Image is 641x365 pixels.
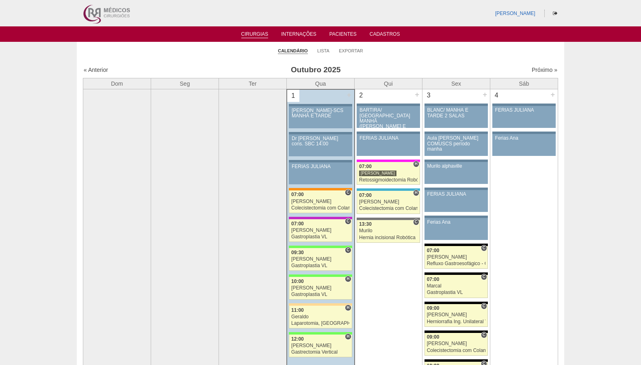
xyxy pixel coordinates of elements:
th: Sáb [490,78,558,89]
div: FERIAS JULIANA [292,164,349,169]
div: [PERSON_NAME] [427,312,486,317]
div: Aula [PERSON_NAME] COMUSCS período manha [427,136,485,152]
div: Key: Aviso [424,216,488,218]
a: C 09:30 [PERSON_NAME] Gastroplastia VL [289,248,352,271]
h3: Outubro 2025 [197,64,434,76]
div: Key: Neomater [357,188,420,191]
div: Key: Blanc [424,359,488,362]
div: 1 [287,90,300,102]
a: BARTIRA/ [GEOGRAPHIC_DATA] MANHÃ ([PERSON_NAME] E ANA)/ SANTA JOANA -TARDE [357,106,420,128]
span: 07:00 [427,276,440,282]
div: [PERSON_NAME] [427,255,486,260]
a: Calendário [278,48,308,54]
a: H 11:00 Geraldo Laparotomia, [GEOGRAPHIC_DATA], Drenagem, Bridas VL [289,306,352,328]
a: Murilo alphaville [424,162,488,184]
a: « Anterior [84,67,108,73]
div: Retossigmoidectomia Robótica [359,177,418,183]
div: [PERSON_NAME] [291,285,350,291]
span: 13:30 [359,221,372,227]
a: C 13:30 Murilo Hernia incisional Robótica [357,220,420,243]
div: Gastrectomia Vertical [291,350,350,355]
a: H 07:00 [PERSON_NAME] Retossigmoidectomia Robótica [357,162,420,185]
span: Consultório [481,303,487,309]
span: 11:00 [291,307,304,313]
a: FERIAS JULIANA [357,134,420,156]
span: Hospital [345,333,351,340]
div: Murilo alphaville [427,164,485,169]
div: [PERSON_NAME] [359,170,396,176]
div: 3 [422,89,435,102]
div: [PERSON_NAME] [291,228,350,233]
span: Consultório [481,274,487,280]
div: BARTIRA/ [GEOGRAPHIC_DATA] MANHÃ ([PERSON_NAME] E ANA)/ SANTA JOANA -TARDE [359,108,417,140]
a: Internações [281,31,316,39]
div: Gastroplastia VL [291,292,350,297]
div: FERIAS JULIANA [427,192,485,197]
a: BLANC/ MANHÃ E TARDE 2 SALAS [424,106,488,128]
span: 07:00 [427,248,440,253]
div: [PERSON_NAME] [427,341,486,346]
th: Sex [422,78,490,89]
div: Key: Blanc [424,272,488,275]
div: 4 [490,89,503,102]
a: H 10:00 [PERSON_NAME] Gastroplastia VL [289,277,352,300]
div: Key: Aviso [492,132,556,134]
div: Refluxo Gastroesofágico - Cirurgia VL [427,261,486,266]
div: Key: São Luiz - SCS [289,188,352,190]
div: Colecistectomia com Colangiografia VL [427,348,486,353]
span: 09:00 [427,305,440,311]
div: Key: Aviso [289,132,352,134]
span: Consultório [413,219,419,225]
a: C 09:00 [PERSON_NAME] Colecistectomia com Colangiografia VL [424,333,488,356]
div: Key: Aviso [424,104,488,106]
a: H 12:00 [PERSON_NAME] Gastrectomia Vertical [289,335,352,357]
span: 07:00 [359,192,372,198]
a: C 07:00 [PERSON_NAME] Colecistectomia com Colangiografia VL [289,190,352,213]
span: Hospital [345,276,351,282]
span: 09:00 [427,334,440,340]
div: Key: Aviso [424,188,488,190]
a: Aula [PERSON_NAME] COMUSCS período manha [424,134,488,156]
th: Qui [355,78,422,89]
div: Marcal [427,283,486,289]
div: [PERSON_NAME] [291,257,350,262]
div: Ferias Ana [495,136,553,141]
div: Key: Pro Matre [357,160,420,162]
div: Key: Aviso [289,160,352,162]
span: 10:00 [291,279,304,284]
a: H 07:00 [PERSON_NAME] Colecistectomia com Colangiografia VL [357,191,420,214]
div: Colecistectomia com Colangiografia VL [359,206,418,211]
div: Key: Aviso [289,104,352,106]
span: 07:00 [291,192,304,197]
span: 12:00 [291,336,304,342]
span: Consultório [481,245,487,251]
span: 07:00 [359,164,372,169]
a: Exportar [339,48,363,54]
div: Key: Aviso [492,104,556,106]
div: Herniorrafia Ing. Unilateral VL [427,319,486,324]
div: Key: Blanc [424,330,488,333]
a: Dr [PERSON_NAME] cons. SBC 14:00 [289,134,352,156]
a: FERIAS JULIANA [289,162,352,184]
div: Laparotomia, [GEOGRAPHIC_DATA], Drenagem, Bridas VL [291,321,350,326]
div: Dr [PERSON_NAME] cons. SBC 14:00 [292,136,349,147]
span: Consultório [345,247,351,253]
a: FERIAS JULIANA [492,106,556,128]
a: C 07:00 [PERSON_NAME] Refluxo Gastroesofágico - Cirurgia VL [424,246,488,269]
span: Consultório [481,332,487,338]
div: BLANC/ MANHÃ E TARDE 2 SALAS [427,108,485,118]
div: Ferias Ana [427,220,485,225]
div: Key: Blanc [424,244,488,246]
div: Key: Aviso [357,132,420,134]
div: 2 [355,89,368,102]
div: + [549,89,556,100]
a: Lista [317,48,329,54]
span: Hospital [345,305,351,311]
a: FERIAS JULIANA [424,190,488,212]
div: + [346,90,353,100]
span: 09:30 [291,250,304,255]
a: Próximo » [532,67,557,73]
a: C 09:00 [PERSON_NAME] Herniorrafia Ing. Unilateral VL [424,304,488,327]
span: 07:00 [291,221,304,227]
a: C 07:00 Marcal Gastroplastia VL [424,275,488,298]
